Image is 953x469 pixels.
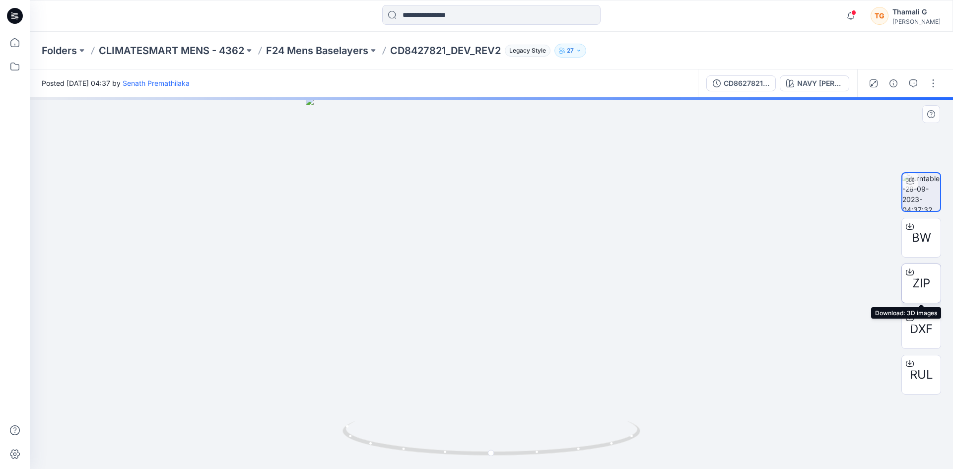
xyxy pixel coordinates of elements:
[706,75,776,91] button: CD8627821_DEV_REV 2
[390,44,501,58] p: CD8427821_DEV_REV2
[42,44,77,58] a: Folders
[892,18,941,25] div: [PERSON_NAME]
[501,44,550,58] button: Legacy Style
[505,45,550,57] span: Legacy Style
[266,44,368,58] a: F24 Mens Baselayers
[892,6,941,18] div: Thamali G
[780,75,849,91] button: NAVY [PERSON_NAME]
[912,274,930,292] span: ZIP
[554,44,586,58] button: 27
[910,320,933,338] span: DXF
[123,79,190,87] a: Senath Premathilaka
[797,78,843,89] div: NAVY [PERSON_NAME]
[724,78,769,89] div: CD8627821_DEV_REV 2
[902,173,940,211] img: turntable-28-09-2023-04:37:32
[885,75,901,91] button: Details
[99,44,244,58] a: CLIMATESMART MENS - 4362
[567,45,574,56] p: 27
[910,366,933,384] span: RUL
[912,229,931,247] span: BW
[871,7,888,25] div: TG
[42,78,190,88] span: Posted [DATE] 04:37 by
